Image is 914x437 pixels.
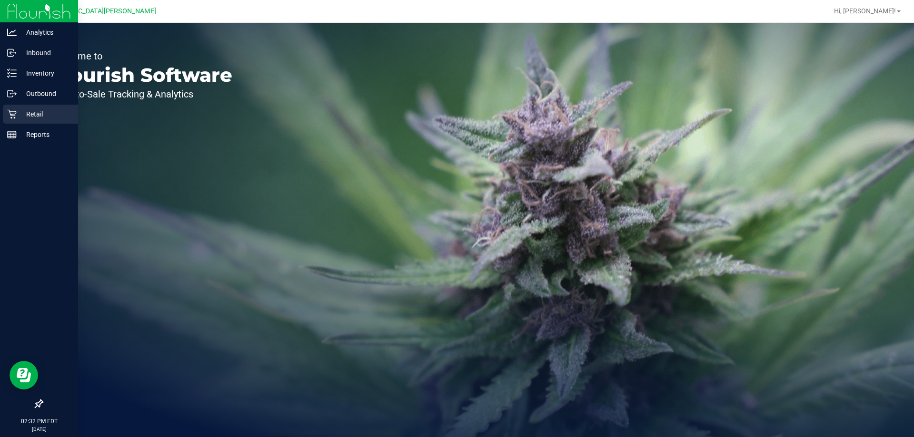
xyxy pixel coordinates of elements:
[7,28,17,37] inline-svg: Analytics
[7,48,17,58] inline-svg: Inbound
[17,47,74,58] p: Inbound
[7,89,17,98] inline-svg: Outbound
[10,361,38,389] iframe: Resource center
[51,66,232,85] p: Flourish Software
[17,129,74,140] p: Reports
[51,89,232,99] p: Seed-to-Sale Tracking & Analytics
[4,417,74,426] p: 02:32 PM EDT
[4,426,74,433] p: [DATE]
[17,68,74,79] p: Inventory
[17,88,74,99] p: Outbound
[39,7,156,15] span: [GEOGRAPHIC_DATA][PERSON_NAME]
[7,109,17,119] inline-svg: Retail
[51,51,232,61] p: Welcome to
[834,7,896,15] span: Hi, [PERSON_NAME]!
[17,27,74,38] p: Analytics
[17,108,74,120] p: Retail
[7,130,17,139] inline-svg: Reports
[7,68,17,78] inline-svg: Inventory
